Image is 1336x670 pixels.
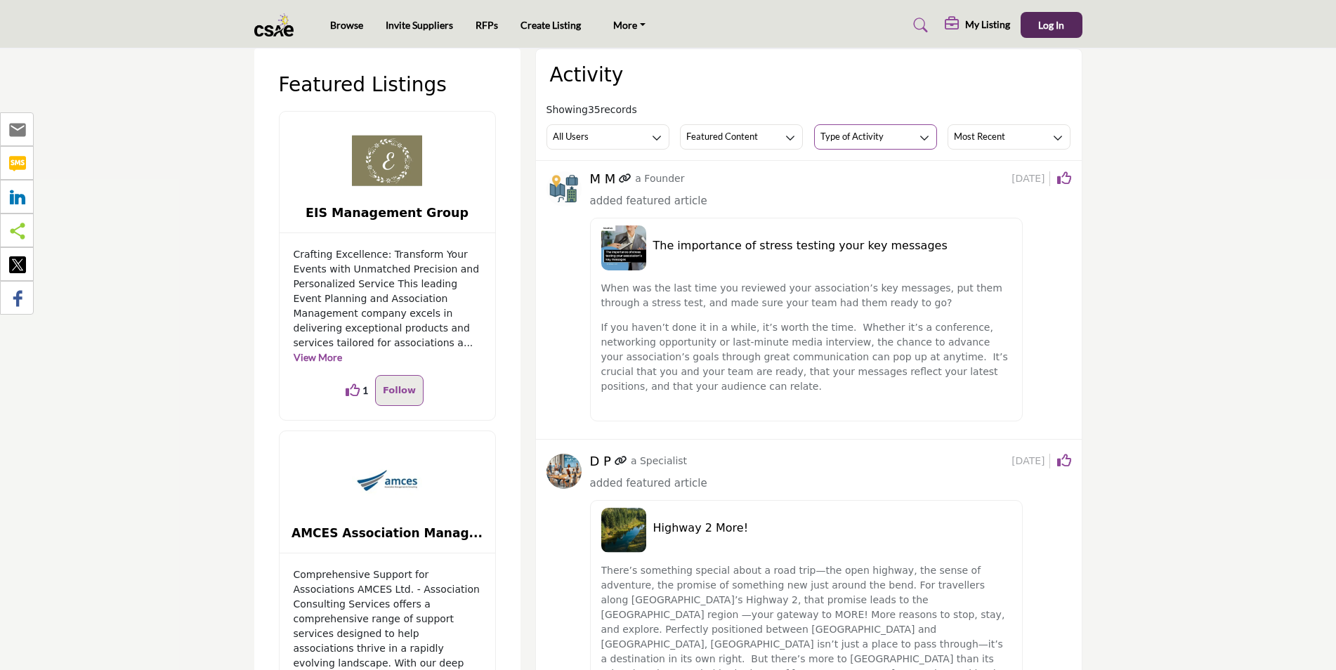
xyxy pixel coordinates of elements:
a: the-importance-of-stress-testing-your-key-messages image The importance of stress testing your ke... [590,218,1071,421]
i: Click to Like this activity [1057,171,1071,185]
a: AMCES Association Manag... [280,525,495,541]
span: Log In [1038,19,1064,31]
p: Crafting Excellence: Transform Your Events with Unmatched Precision and Personalized Service This... [294,247,481,365]
a: View More [294,351,342,363]
img: Site Logo [254,13,301,37]
h3: Featured Content [686,130,758,143]
button: Follow [375,375,424,406]
button: Type of Activity [814,124,937,150]
p: If you haven’t done it in a while, it’s worth the time. Whether it’s a conference, networking opp... [601,320,1012,394]
img: avtar-image [546,454,582,489]
span: 35 [588,104,601,115]
h3: All Users [553,130,589,143]
div: My Listing [945,17,1010,34]
h3: Type of Activity [820,130,884,143]
img: EIS Management Group [352,126,422,196]
h3: Most Recent [954,130,1005,143]
a: Link of redirect to contact profile URL [619,171,631,186]
b: AMCES Association Management & Consulting [280,525,495,541]
h5: The importance of stress testing your key messages [653,239,1012,252]
h2: Activity [550,63,624,87]
a: More [603,15,655,35]
a: Invite Suppliers [386,19,453,31]
a: Search [900,14,937,37]
span: added featured article [590,477,707,490]
p: a Founder [635,171,684,186]
a: Create Listing [520,19,581,31]
a: RFPs [476,19,498,31]
p: a Specialist [631,454,687,468]
p: When was the last time you reviewed your association’s key messages, put them through a stress te... [601,281,1012,310]
p: Follow [383,382,416,399]
a: Browse [330,19,363,31]
button: Most Recent [948,124,1070,150]
a: EIS Management Group [306,206,469,220]
img: AMCES Association Management & Consulting [352,445,422,515]
span: ... [464,337,473,348]
span: added featured article [590,195,707,207]
button: Featured Content [680,124,803,150]
h5: My Listing [965,18,1010,31]
span: 1 [362,383,368,398]
span: Showing records [546,103,637,117]
img: highway-2-more image [601,508,646,553]
img: avtar-image [546,171,582,206]
a: Link of redirect to contact profile URL [615,454,627,468]
h5: D P [590,454,611,469]
h2: Featured Listings [279,73,496,97]
span: [DATE] [1011,171,1049,186]
button: All Users [546,124,669,150]
h5: M M [590,171,616,187]
button: Log In [1021,12,1082,38]
h5: Highway 2 More! [653,521,1012,534]
img: the-importance-of-stress-testing-your-key-messages image [601,225,646,270]
i: Click to Like this activity [1057,454,1071,468]
span: [DATE] [1011,454,1049,468]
